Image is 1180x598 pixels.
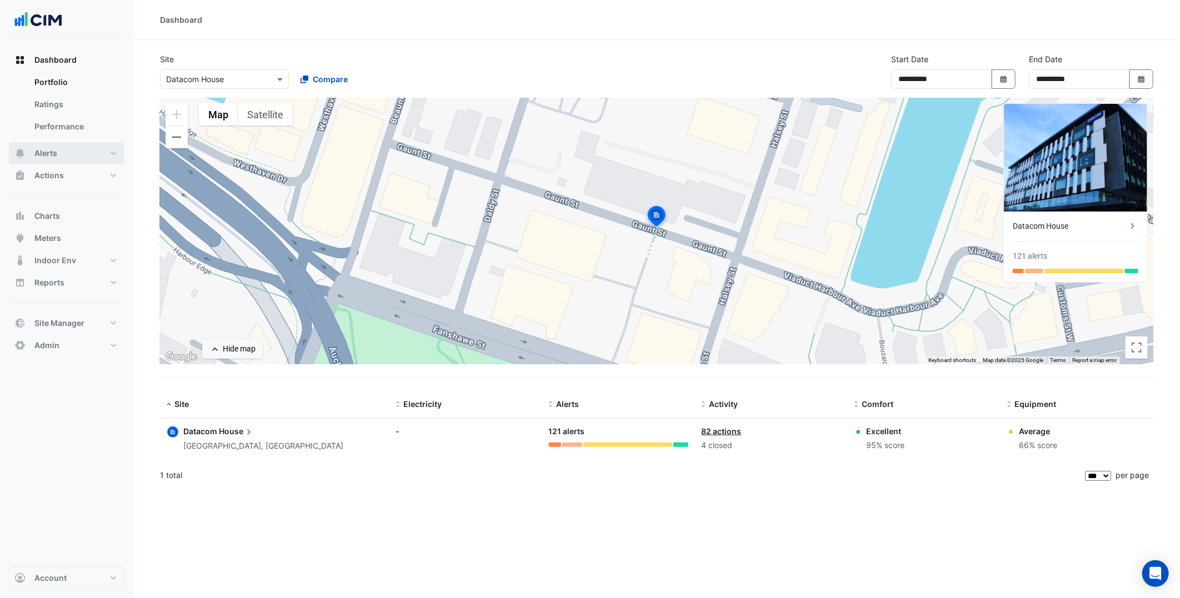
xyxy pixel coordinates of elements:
app-icon: Site Manager [14,318,26,329]
div: Excellent [867,425,905,437]
app-icon: Indoor Env [14,255,26,266]
div: Average [1019,425,1058,437]
app-icon: Reports [14,277,26,288]
span: Activity [709,399,738,409]
app-icon: Actions [14,170,26,181]
div: 4 closed [702,439,841,452]
button: Meters [9,227,124,249]
span: Alerts [34,148,57,159]
button: Compare [293,69,355,89]
button: Reports [9,272,124,294]
button: Admin [9,334,124,356]
span: Meters [34,233,61,244]
button: Show street map [199,103,238,125]
app-icon: Charts [14,210,26,222]
label: End Date [1029,53,1062,65]
span: Account [34,572,67,584]
button: Actions [9,164,124,187]
div: 121 alerts [549,425,688,438]
button: Zoom in [166,103,188,125]
a: Performance [26,115,124,138]
a: Terms (opens in new tab) [1050,357,1066,363]
app-icon: Alerts [14,148,26,159]
span: Site Manager [34,318,84,329]
fa-icon: Select Date [1137,74,1147,84]
div: 121 alerts [1013,250,1047,262]
span: Equipment [1015,399,1057,409]
img: site-pin-selected.svg [644,204,669,231]
button: Zoom out [166,126,188,148]
div: - [396,425,536,437]
img: Datacom House [1004,104,1147,212]
button: Alerts [9,142,124,164]
span: House [219,425,254,438]
a: Report a map error [1072,357,1117,363]
button: Hide map [202,339,263,359]
button: Dashboard [9,49,124,71]
img: Google [163,350,199,364]
a: 82 actions [702,426,742,436]
span: Alerts [557,399,579,409]
div: Dashboard [160,14,202,26]
span: Map data ©2025 Google [983,357,1043,363]
button: Show satellite imagery [238,103,293,125]
div: 1 total [160,461,1083,489]
div: 66% score [1019,439,1058,452]
a: Open this area in Google Maps (opens a new window) [163,350,199,364]
span: Reports [34,277,64,288]
button: Indoor Env [9,249,124,272]
app-icon: Meters [14,233,26,244]
div: Hide map [223,343,256,355]
a: Portfolio [26,71,124,93]
button: Toggle fullscreen view [1126,336,1148,359]
button: Account [9,567,124,589]
span: Compare [313,73,348,85]
span: Admin [34,340,59,351]
span: per page [1116,470,1149,480]
img: Company Logo [13,9,63,31]
span: Electricity [404,399,442,409]
div: 95% score [867,439,905,452]
span: Site [174,399,189,409]
app-icon: Admin [14,340,26,351]
span: Dashboard [34,54,77,66]
app-icon: Dashboard [14,54,26,66]
div: Open Intercom Messenger [1142,560,1169,587]
button: Site Manager [9,312,124,334]
button: Charts [9,205,124,227]
span: Charts [34,210,60,222]
span: Datacom [183,426,217,436]
label: Start Date [891,53,928,65]
div: [GEOGRAPHIC_DATA], [GEOGRAPHIC_DATA] [183,440,343,453]
button: Keyboard shortcuts [928,356,976,364]
span: Actions [34,170,64,181]
span: Indoor Env [34,255,76,266]
label: Site [160,53,174,65]
fa-icon: Select Date [999,74,1009,84]
div: Dashboard [9,71,124,142]
span: Comfort [862,399,894,409]
div: Datacom House [1013,220,1127,232]
a: Ratings [26,93,124,115]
